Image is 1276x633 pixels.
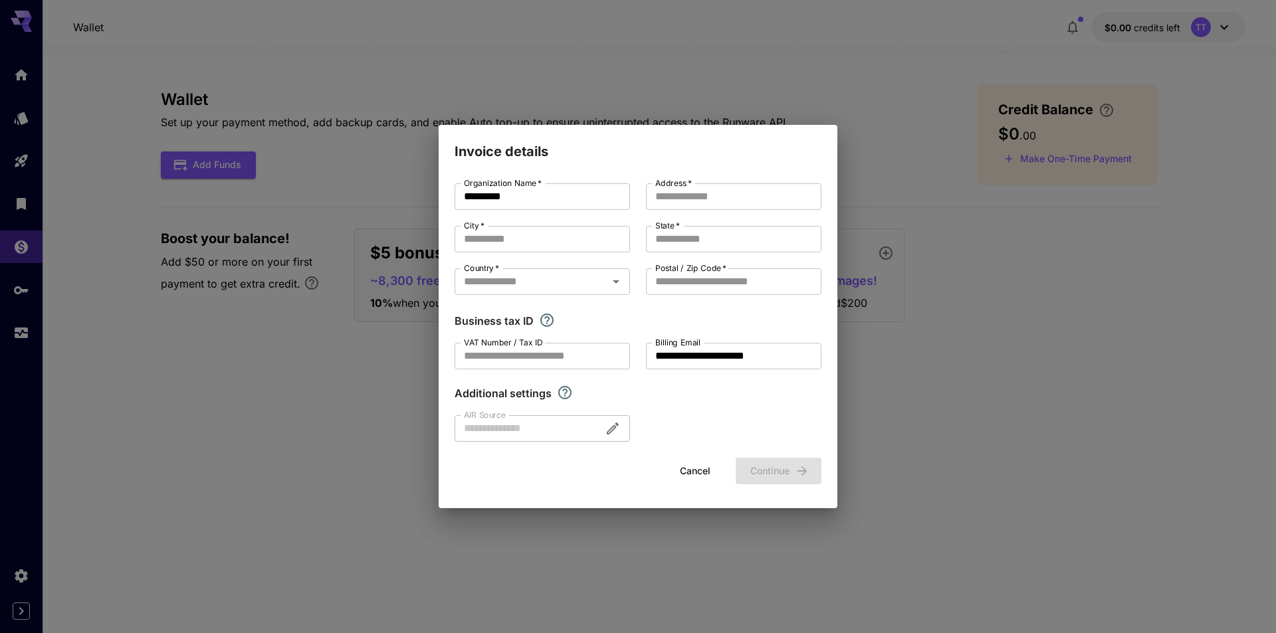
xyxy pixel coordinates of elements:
svg: If you are a business tax registrant, please enter your business tax ID here. [539,312,555,328]
svg: Explore additional customization settings [557,385,573,401]
h2: Invoice details [439,125,837,162]
label: Billing Email [655,337,700,348]
label: Organization Name [464,177,542,189]
p: Additional settings [455,385,552,401]
button: Cancel [665,458,725,485]
label: City [464,220,484,231]
button: Open [607,272,625,291]
label: State [655,220,680,231]
label: Postal / Zip Code [655,262,726,274]
label: AIR Source [464,409,505,420]
label: Address [655,177,692,189]
p: Business tax ID [455,313,534,329]
label: VAT Number / Tax ID [464,337,543,348]
label: Country [464,262,499,274]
